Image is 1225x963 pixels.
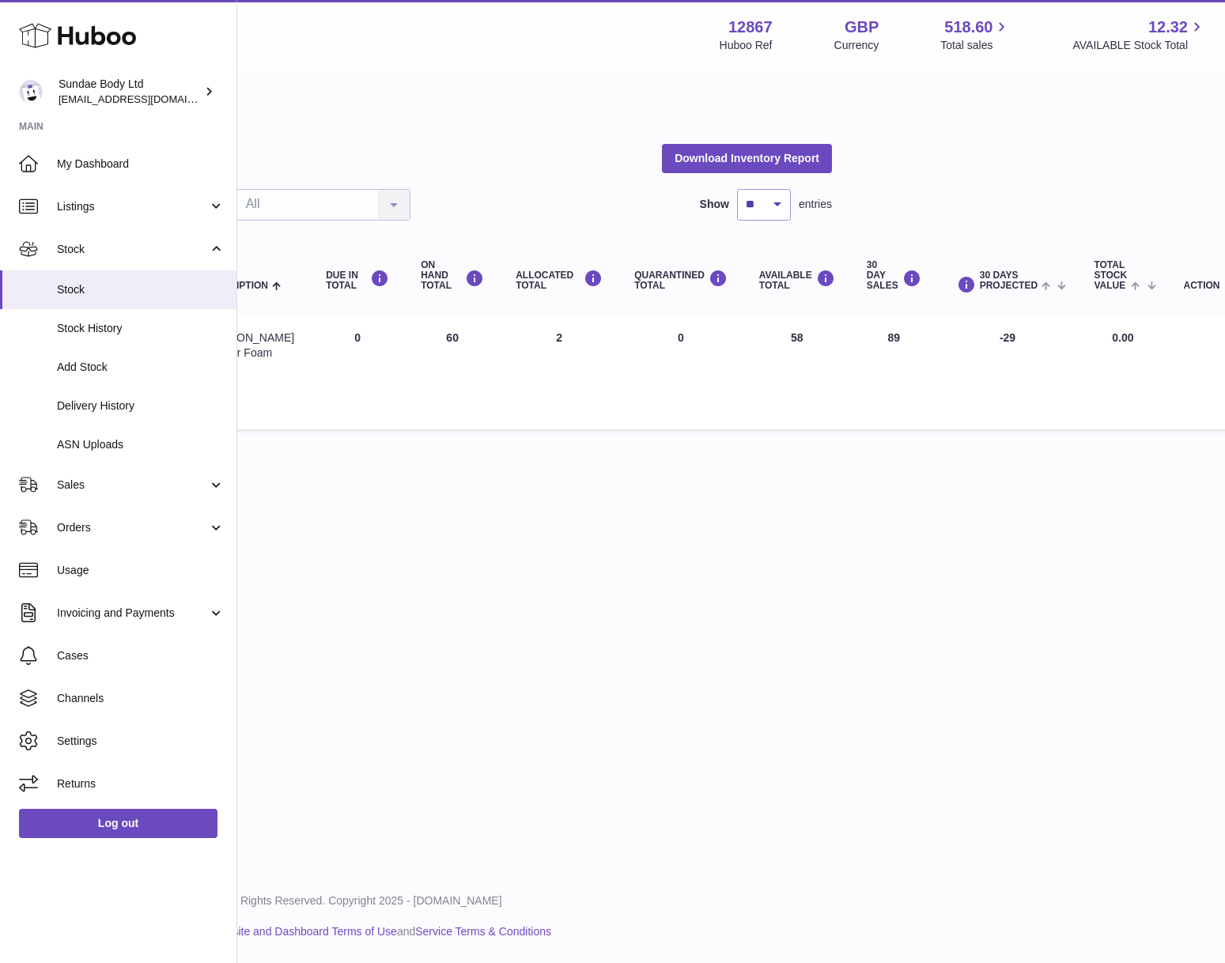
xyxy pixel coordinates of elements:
span: ASN Uploads [57,437,225,452]
td: 60 [405,315,500,429]
a: 518.60 Total sales [940,17,1011,53]
span: Delivery History [57,398,225,414]
div: QUARANTINED Total [634,270,728,291]
a: Website and Dashboard Terms of Use [210,925,397,938]
div: ON HAND Total [421,260,484,292]
span: Stock [57,282,225,297]
div: Huboo Ref [720,38,773,53]
span: entries [799,197,832,212]
strong: 12867 [728,17,773,38]
a: Log out [19,809,217,837]
span: Returns [57,776,225,791]
span: Channels [57,691,225,706]
span: [EMAIL_ADDRESS][DOMAIN_NAME] [59,93,233,105]
td: 2 [500,315,618,429]
span: AVAILABLE Stock Total [1072,38,1206,53]
span: 0.00 [1112,331,1133,344]
span: Cases [57,648,225,663]
span: Stock [57,242,208,257]
span: My Dashboard [57,157,225,172]
a: 12.32 AVAILABLE Stock Total [1072,17,1206,53]
label: Show [700,197,729,212]
td: 89 [851,315,937,429]
div: [PERSON_NAME] Shower Foam 260gm [203,330,294,376]
span: Usage [57,563,225,578]
span: Sales [57,478,208,493]
span: Listings [57,199,208,214]
div: DUE IN TOTAL [326,270,389,291]
span: Total sales [940,38,1011,53]
span: Stock History [57,321,225,336]
div: AVAILABLE Total [759,270,835,291]
span: 30 DAYS PROJECTED [980,270,1038,291]
img: kirstie@sundaebody.com [19,80,43,104]
span: 0 [678,331,684,344]
li: and [205,924,551,939]
span: 12.32 [1148,17,1188,38]
td: 0 [310,315,405,429]
button: Download Inventory Report [662,144,832,172]
span: Settings [57,734,225,749]
span: Add Stock [57,360,225,375]
div: Sundae Body Ltd [59,77,201,107]
a: Service Terms & Conditions [415,925,551,938]
div: Action [1184,281,1220,291]
div: 30 DAY SALES [867,260,921,292]
span: 518.60 [944,17,992,38]
td: 58 [743,315,851,429]
td: -29 [937,315,1079,429]
span: Orders [57,520,208,535]
span: Invoicing and Payments [57,606,208,621]
span: Total stock value [1094,260,1127,292]
div: Currency [834,38,879,53]
strong: GBP [845,17,879,38]
div: ALLOCATED Total [516,270,603,291]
